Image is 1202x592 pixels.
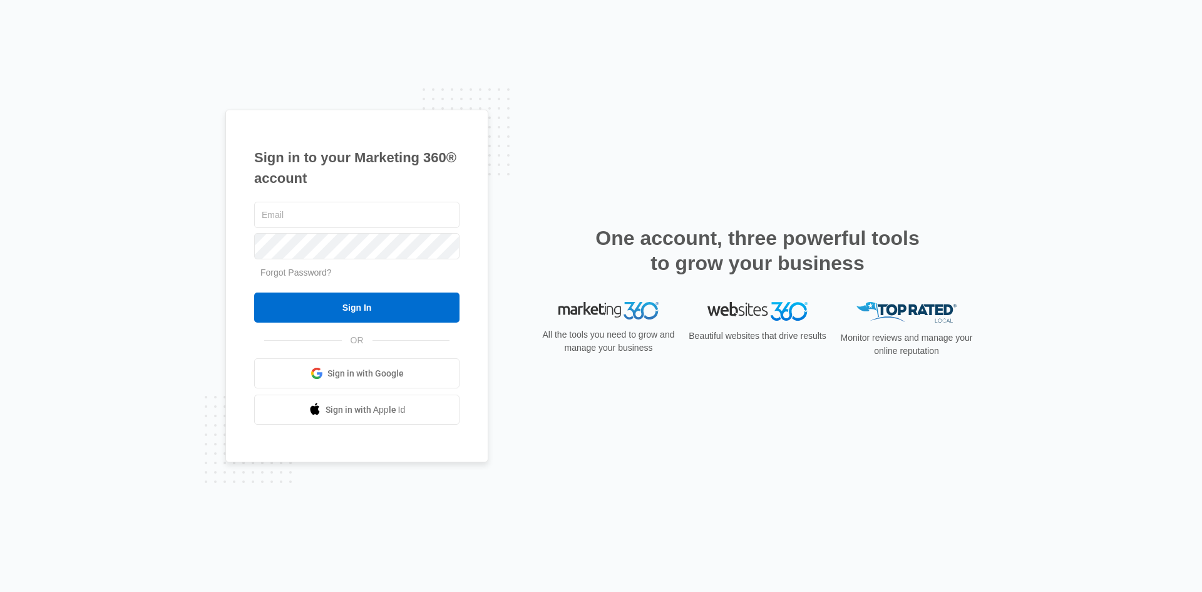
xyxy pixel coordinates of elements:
[254,358,460,388] a: Sign in with Google
[592,226,923,276] h2: One account, three powerful tools to grow your business
[260,267,332,278] a: Forgot Password?
[254,202,460,228] input: Email
[856,302,957,323] img: Top Rated Local
[326,403,406,417] span: Sign in with Apple Id
[538,328,679,355] p: All the tools you need to grow and manage your business
[707,302,808,320] img: Websites 360
[342,334,372,347] span: OR
[558,302,659,319] img: Marketing 360
[254,147,460,189] h1: Sign in to your Marketing 360® account
[254,293,460,323] input: Sign In
[836,331,977,358] p: Monitor reviews and manage your online reputation
[254,395,460,425] a: Sign in with Apple Id
[687,330,828,343] p: Beautiful websites that drive results
[327,367,404,380] span: Sign in with Google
